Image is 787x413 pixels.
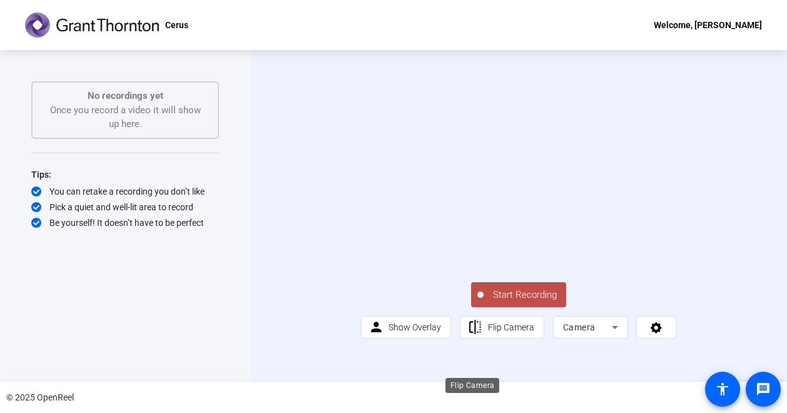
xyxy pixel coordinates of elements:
[368,320,384,335] mat-icon: person
[31,201,219,213] div: Pick a quiet and well-lit area to record
[460,316,544,339] button: Flip Camera
[756,382,771,397] mat-icon: message
[31,185,219,198] div: You can retake a recording you don’t like
[715,382,730,397] mat-icon: accessibility
[25,13,159,38] img: OpenReel logo
[654,18,762,33] div: Welcome, [PERSON_NAME]
[471,282,566,307] button: Start Recording
[484,288,566,302] span: Start Recording
[31,167,219,182] div: Tips:
[31,217,219,229] div: Be yourself! It doesn’t have to be perfect
[165,18,188,33] p: Cerus
[563,322,596,332] span: Camera
[388,322,441,332] span: Show Overlay
[467,320,483,335] mat-icon: flip
[6,391,74,404] div: © 2025 OpenReel
[488,322,534,332] span: Flip Camera
[45,89,205,131] div: Once you record a video it will show up here.
[361,316,452,339] button: Show Overlay
[45,89,205,103] p: No recordings yet
[445,378,499,393] div: Flip Camera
